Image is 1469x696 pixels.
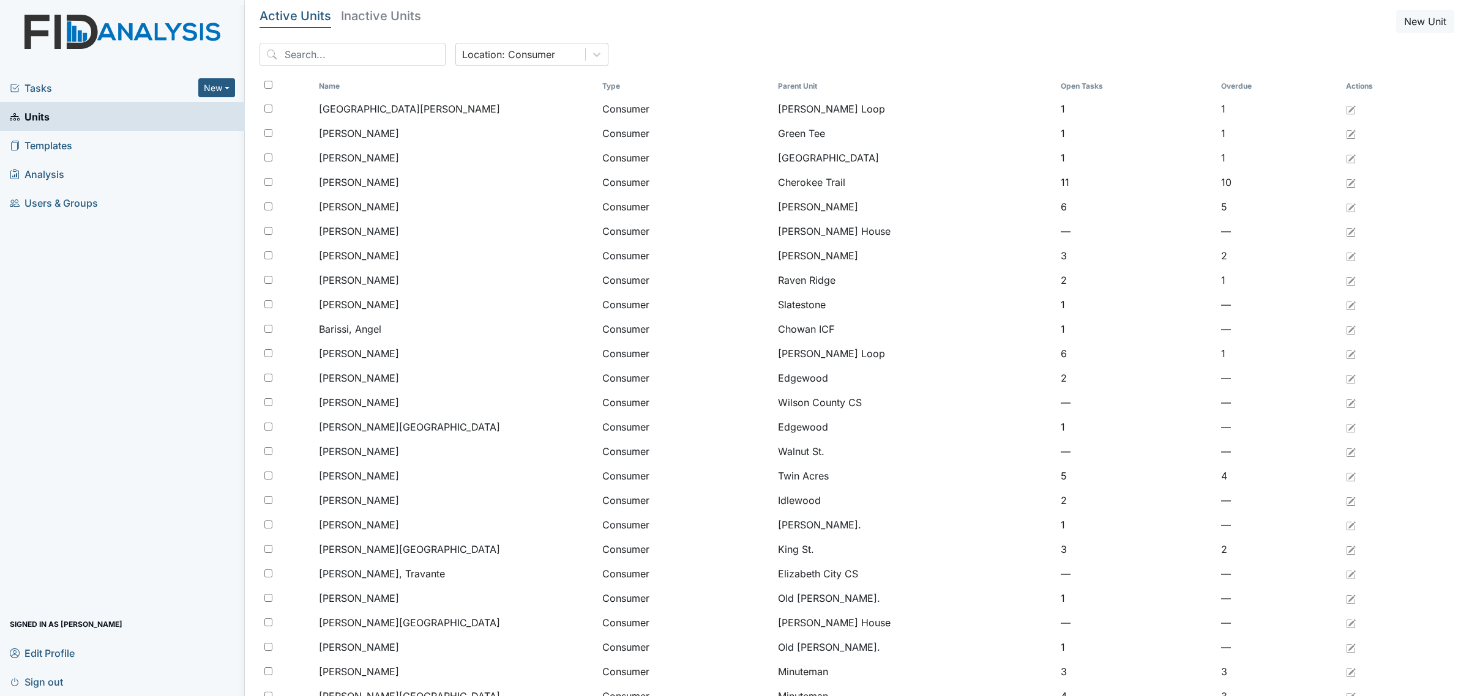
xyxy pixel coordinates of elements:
a: Edit [1346,493,1356,508]
td: 1 [1056,292,1216,317]
td: Consumer [597,243,773,268]
input: Toggle All Rows Selected [264,81,272,89]
th: Toggle SortBy [597,76,773,97]
td: Consumer [597,586,773,610]
td: Consumer [597,659,773,684]
td: 3 [1216,659,1341,684]
td: 5 [1056,464,1216,488]
h5: Active Units [260,10,331,22]
a: Edit [1346,150,1356,165]
a: Edit [1346,175,1356,190]
span: [PERSON_NAME][GEOGRAPHIC_DATA] [319,615,500,630]
span: [PERSON_NAME] [319,346,399,361]
span: [PERSON_NAME] [319,175,399,190]
td: Twin Acres [773,464,1056,488]
td: — [1216,513,1341,537]
td: — [1056,219,1216,243]
span: Templates [10,136,72,155]
a: Edit [1346,297,1356,312]
a: Edit [1346,102,1356,116]
td: Consumer [597,439,773,464]
td: Edgewood [773,366,1056,390]
span: [PERSON_NAME] [319,199,399,214]
td: Consumer [597,170,773,194]
a: Edit [1346,273,1356,287]
span: [PERSON_NAME] [319,640,399,654]
td: Consumer [597,561,773,586]
span: [PERSON_NAME] [319,517,399,532]
td: 1 [1056,97,1216,121]
span: [PERSON_NAME][GEOGRAPHIC_DATA] [319,542,500,557]
a: Edit [1346,664,1356,679]
a: Edit [1346,199,1356,214]
td: Slatestone [773,292,1056,317]
td: Consumer [597,121,773,146]
td: King St. [773,537,1056,561]
td: Idlewood [773,488,1056,513]
td: 1 [1216,268,1341,292]
span: [PERSON_NAME] [319,297,399,312]
span: [PERSON_NAME] [319,371,399,385]
th: Toggle SortBy [314,76,597,97]
td: 2 [1056,366,1216,390]
a: Edit [1346,517,1356,532]
td: Consumer [597,268,773,292]
span: Edit Profile [10,643,75,662]
td: [PERSON_NAME] [773,243,1056,268]
a: Edit [1346,224,1356,239]
td: 3 [1056,243,1216,268]
td: 2 [1056,488,1216,513]
td: — [1216,415,1341,439]
span: Tasks [10,81,198,95]
td: Green Tee [773,121,1056,146]
td: 2 [1056,268,1216,292]
span: Signed in as [PERSON_NAME] [10,615,122,634]
td: [PERSON_NAME] Loop [773,97,1056,121]
h5: Inactive Units [341,10,421,22]
td: 1 [1216,341,1341,366]
td: Consumer [597,146,773,170]
div: Location: Consumer [462,47,555,62]
a: Edit [1346,420,1356,434]
td: Consumer [597,219,773,243]
td: 11 [1056,170,1216,194]
td: Edgewood [773,415,1056,439]
a: Edit [1346,615,1356,630]
th: Toggle SortBy [1056,76,1216,97]
a: Edit [1346,591,1356,605]
span: [PERSON_NAME] [319,664,399,679]
td: — [1216,561,1341,586]
td: — [1056,439,1216,464]
td: Consumer [597,513,773,537]
span: [PERSON_NAME] [319,126,399,141]
a: Edit [1346,371,1356,385]
td: Consumer [597,635,773,659]
td: [GEOGRAPHIC_DATA] [773,146,1056,170]
span: Users & Groups [10,193,98,212]
span: [PERSON_NAME] [319,150,399,165]
td: 4 [1216,464,1341,488]
a: Edit [1346,126,1356,141]
td: — [1216,610,1341,635]
span: Sign out [10,672,63,691]
td: 6 [1056,341,1216,366]
td: 3 [1056,537,1216,561]
td: 5 [1216,194,1341,219]
td: Consumer [597,390,773,415]
button: New [198,78,235,97]
td: — [1216,439,1341,464]
span: [PERSON_NAME] [319,493,399,508]
td: Chowan ICF [773,317,1056,341]
td: [PERSON_NAME] House [773,610,1056,635]
td: Consumer [597,341,773,366]
td: 1 [1056,317,1216,341]
button: New Unit [1396,10,1454,33]
td: [PERSON_NAME]. [773,513,1056,537]
a: Edit [1346,640,1356,654]
td: — [1216,366,1341,390]
span: Barissi, Angel [319,322,381,336]
td: 1 [1216,121,1341,146]
td: Consumer [597,194,773,219]
td: Wilson County CS [773,390,1056,415]
td: 1 [1056,513,1216,537]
